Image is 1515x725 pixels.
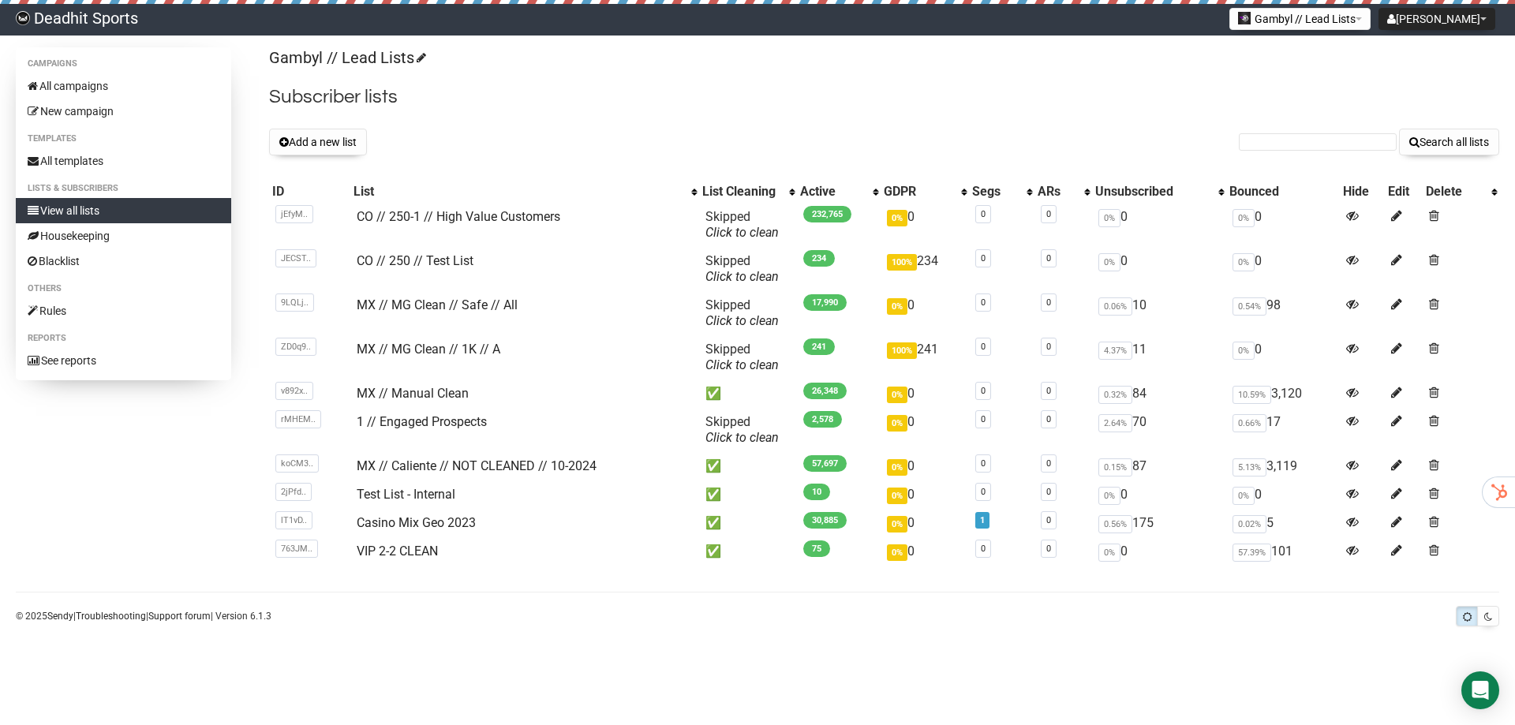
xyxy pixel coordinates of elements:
[1098,544,1120,562] span: 0%
[887,342,917,359] span: 100%
[1046,515,1051,525] a: 0
[803,383,847,399] span: 26,348
[1038,184,1076,200] div: ARs
[881,203,969,247] td: 0
[272,184,346,200] div: ID
[803,250,835,267] span: 234
[16,99,231,124] a: New campaign
[1226,480,1340,509] td: 0
[275,338,316,356] span: ZD0q9..
[699,181,797,203] th: List Cleaning: No sort applied, activate to apply an ascending sort
[1046,297,1051,308] a: 0
[16,279,231,298] li: Others
[16,54,231,73] li: Campaigns
[1092,452,1226,480] td: 87
[980,515,985,525] a: 1
[16,348,231,373] a: See reports
[803,484,830,500] span: 10
[357,386,469,401] a: MX // Manual Clean
[699,537,797,566] td: ✅
[16,198,231,223] a: View all lists
[1233,209,1255,227] span: 0%
[1046,253,1051,263] a: 0
[1233,515,1266,533] span: 0.02%
[1046,458,1051,469] a: 0
[1378,8,1495,30] button: [PERSON_NAME]
[887,210,907,226] span: 0%
[269,83,1499,111] h2: Subscriber lists
[357,458,597,473] a: MX // Caliente // NOT CLEANED // 10-2024
[884,184,953,200] div: GDPR
[1343,184,1382,200] div: Hide
[1092,379,1226,408] td: 84
[16,607,271,625] p: © 2025 | | | Version 6.1.3
[1226,537,1340,566] td: 101
[981,458,986,469] a: 0
[275,382,313,400] span: v892x..
[1098,297,1132,316] span: 0.06%
[1226,509,1340,537] td: 5
[1233,458,1266,476] span: 5.13%
[16,329,231,348] li: Reports
[357,297,518,312] a: MX // MG Clean // Safe // All
[1229,8,1371,30] button: Gambyl // Lead Lists
[357,487,455,502] a: Test List - Internal
[887,298,907,315] span: 0%
[705,357,779,372] a: Click to clean
[702,184,781,200] div: List Cleaning
[1034,181,1092,203] th: ARs: No sort applied, activate to apply an ascending sort
[1385,181,1423,203] th: Edit: No sort applied, sorting is disabled
[1092,509,1226,537] td: 175
[1461,671,1499,709] div: Open Intercom Messenger
[357,209,560,224] a: CO // 250-1 // High Value Customers
[350,181,699,203] th: List: No sort applied, activate to apply an ascending sort
[1229,184,1337,200] div: Bounced
[16,11,30,25] img: 3fbe88bd53d624040ed5a02265cbbb0f
[1233,414,1266,432] span: 0.66%
[1233,487,1255,505] span: 0%
[803,512,847,529] span: 30,885
[1046,386,1051,396] a: 0
[699,509,797,537] td: ✅
[981,297,986,308] a: 0
[881,480,969,509] td: 0
[1095,184,1210,200] div: Unsubscribed
[887,254,917,271] span: 100%
[981,342,986,352] a: 0
[275,205,313,223] span: jEfyM..
[887,544,907,561] span: 0%
[1233,386,1271,404] span: 10.59%
[1092,335,1226,379] td: 11
[803,294,847,311] span: 17,990
[1226,247,1340,291] td: 0
[1092,203,1226,247] td: 0
[1238,12,1251,24] img: 2.jpg
[275,511,312,529] span: lT1vD..
[803,411,842,428] span: 2,578
[981,544,986,554] a: 0
[1226,379,1340,408] td: 3,120
[705,269,779,284] a: Click to clean
[881,181,969,203] th: GDPR: No sort applied, activate to apply an ascending sort
[1098,342,1132,360] span: 4.37%
[881,509,969,537] td: 0
[1092,408,1226,452] td: 70
[800,184,865,200] div: Active
[1098,458,1132,476] span: 0.15%
[887,488,907,504] span: 0%
[16,298,231,323] a: Rules
[803,338,835,355] span: 241
[705,209,779,240] span: Skipped
[353,184,683,200] div: List
[699,452,797,480] td: ✅
[275,540,318,558] span: 763JM..
[881,408,969,452] td: 0
[269,181,350,203] th: ID: No sort applied, sorting is disabled
[357,544,438,559] a: VIP 2-2 CLEAN
[16,249,231,274] a: Blacklist
[699,480,797,509] td: ✅
[1233,342,1255,360] span: 0%
[1233,253,1255,271] span: 0%
[1098,253,1120,271] span: 0%
[981,386,986,396] a: 0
